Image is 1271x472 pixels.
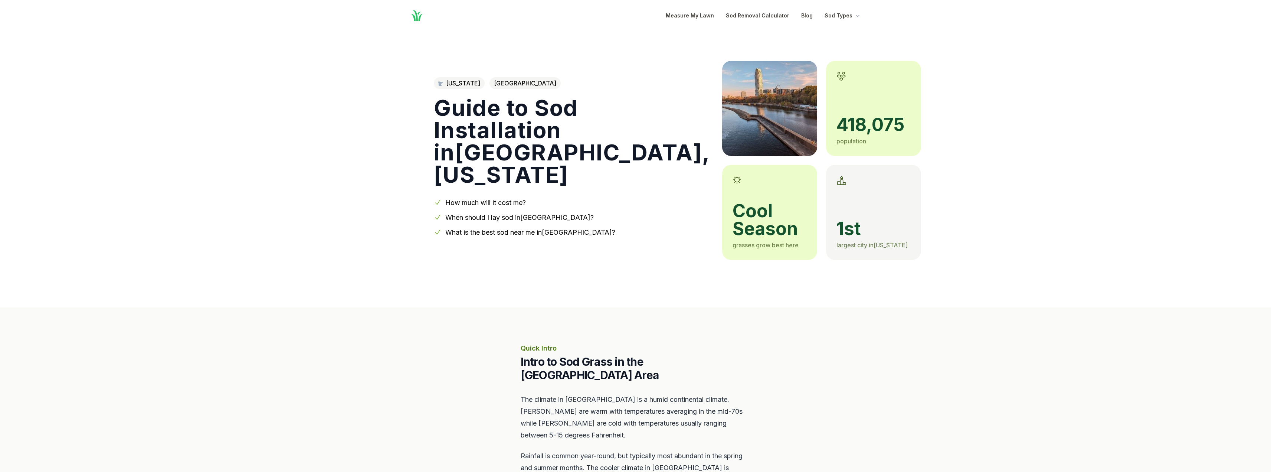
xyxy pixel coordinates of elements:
span: largest city in [US_STATE] [836,241,908,249]
img: Minnesota state outline [438,81,443,86]
img: A picture of Minneapolis [722,61,817,156]
button: Sod Types [825,11,861,20]
span: 418,075 [836,116,911,134]
a: What is the best sod near me in[GEOGRAPHIC_DATA]? [445,228,615,236]
span: 1st [836,220,911,238]
h2: Intro to Sod Grass in the [GEOGRAPHIC_DATA] Area [521,355,751,382]
h1: Guide to Sod Installation in [GEOGRAPHIC_DATA] , [US_STATE] [434,97,710,186]
span: population [836,137,866,145]
p: The climate in [GEOGRAPHIC_DATA] is a humid continental climate. [PERSON_NAME] are warm with temp... [521,394,751,441]
a: Blog [801,11,813,20]
a: When should I lay sod in[GEOGRAPHIC_DATA]? [445,214,594,221]
a: Sod Removal Calculator [726,11,789,20]
a: [US_STATE] [434,77,485,89]
span: grasses grow best here [733,241,799,249]
a: Measure My Lawn [666,11,714,20]
span: [GEOGRAPHIC_DATA] [489,77,561,89]
a: How much will it cost me? [445,199,526,206]
p: Quick Intro [521,343,751,354]
span: cool season [733,202,807,238]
